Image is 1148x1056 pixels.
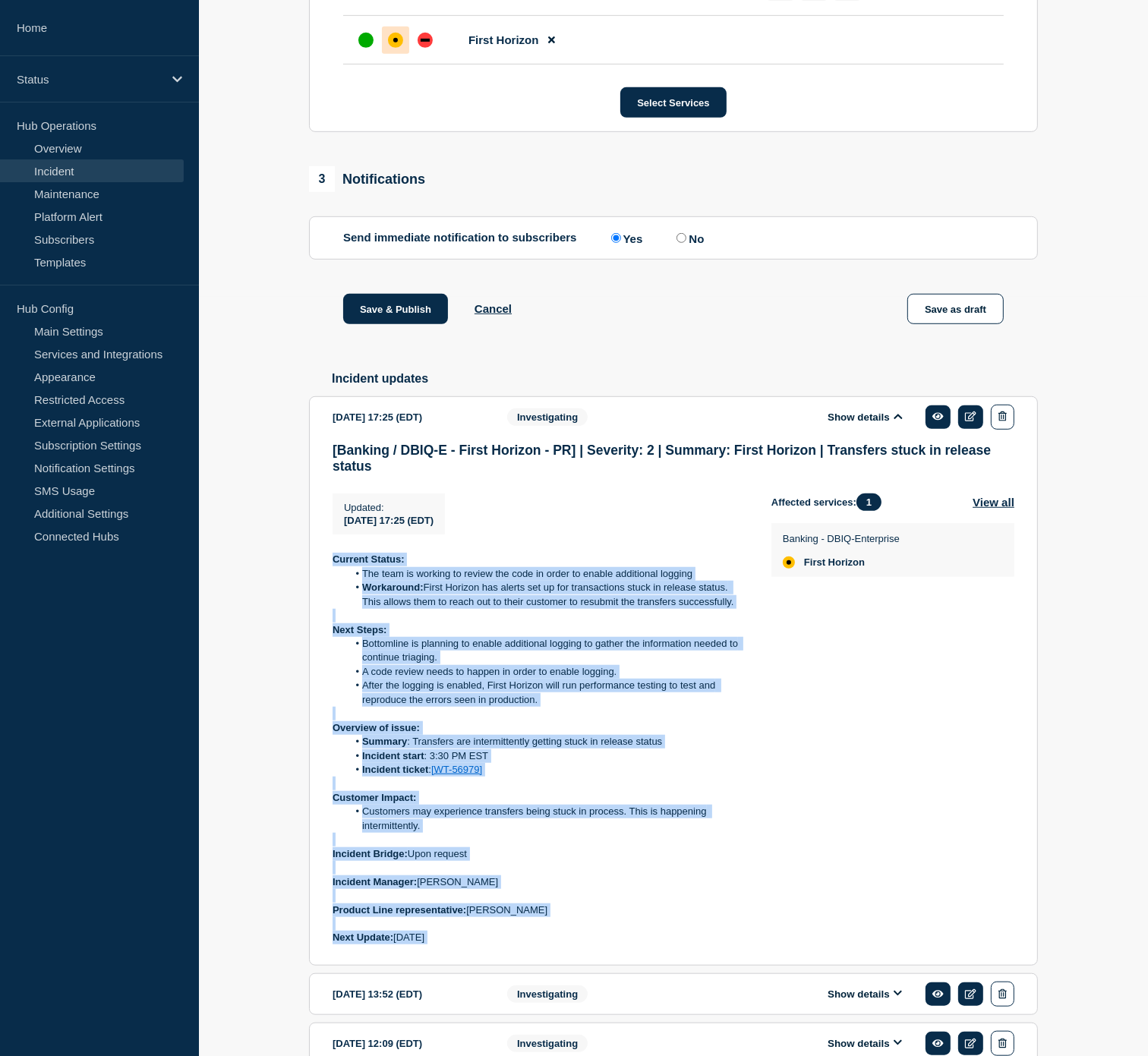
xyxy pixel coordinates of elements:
[418,33,433,48] div: down
[333,931,747,944] p: [DATE]
[333,847,747,861] p: Upon request
[333,624,387,635] strong: Next Steps:
[783,533,900,544] p: Banking - DBIQ-Enterprise
[771,493,889,511] span: Affected services:
[17,73,162,86] p: Status
[333,876,417,887] strong: Incident Manager:
[332,372,1038,386] h2: Incident updates
[468,33,539,46] span: First Horizon
[507,985,588,1003] span: Investigating
[823,988,907,1001] button: Show details
[362,750,424,761] strong: Incident start
[333,443,1014,474] h3: [Banking / DBIQ-E - First Horizon - PR] | Severity: 2 | Summary: First Horizon | Transfers stuck ...
[973,493,1014,511] button: View all
[348,735,748,749] li: : Transfers are intermittently getting stuck in release status
[333,982,484,1007] div: [DATE] 13:52 (EDT)
[475,302,512,315] button: Cancel
[333,553,405,565] strong: Current Status:
[611,233,621,243] input: Yes
[348,763,748,777] li: :
[343,294,448,324] button: Save & Publish
[333,1031,484,1056] div: [DATE] 12:09 (EDT)
[823,1037,907,1050] button: Show details
[856,493,881,511] span: 1
[358,33,374,48] div: up
[388,33,403,48] div: affected
[333,792,417,803] strong: Customer Impact:
[343,231,577,245] p: Send immediate notification to subscribers
[348,805,748,833] li: Customers may experience transfers being stuck in process. This is happening intermittently.
[362,764,428,775] strong: Incident ticket
[343,231,1004,245] div: Send immediate notification to subscribers
[507,1035,588,1052] span: Investigating
[348,581,748,609] li: First Horizon has alerts set up for transactions stuck in release status. This allows them to rea...
[344,502,434,513] p: Updated :
[507,408,588,426] span: Investigating
[333,405,484,430] div: [DATE] 17:25 (EDT)
[676,233,686,243] input: No
[362,736,407,747] strong: Summary
[333,875,747,889] p: [PERSON_NAME]
[333,848,408,859] strong: Incident Bridge:
[607,231,643,245] label: Yes
[333,903,747,917] p: [PERSON_NAME]
[333,931,393,943] strong: Next Update:
[344,515,434,526] span: [DATE] 17:25 (EDT)
[804,556,865,569] span: First Horizon
[783,556,795,569] div: affected
[673,231,704,245] label: No
[348,567,748,581] li: The team is working to review the code in order to enable additional logging
[348,637,748,665] li: Bottomline is planning to enable additional logging to gather the information needed to continue ...
[309,166,425,192] div: Notifications
[823,411,907,424] button: Show details
[333,904,466,916] strong: Product Line representative:
[907,294,1004,324] button: Save as draft
[362,582,424,593] strong: Workaround:
[431,764,482,775] a: [WT-56979]
[348,665,748,679] li: A code review needs to happen in order to enable logging.
[348,679,748,707] li: After the logging is enabled, First Horizon will run performance testing to test and reproduce th...
[333,722,420,733] strong: Overview of issue:
[348,749,748,763] li: : 3:30 PM EST
[620,87,726,118] button: Select Services
[309,166,335,192] span: 3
